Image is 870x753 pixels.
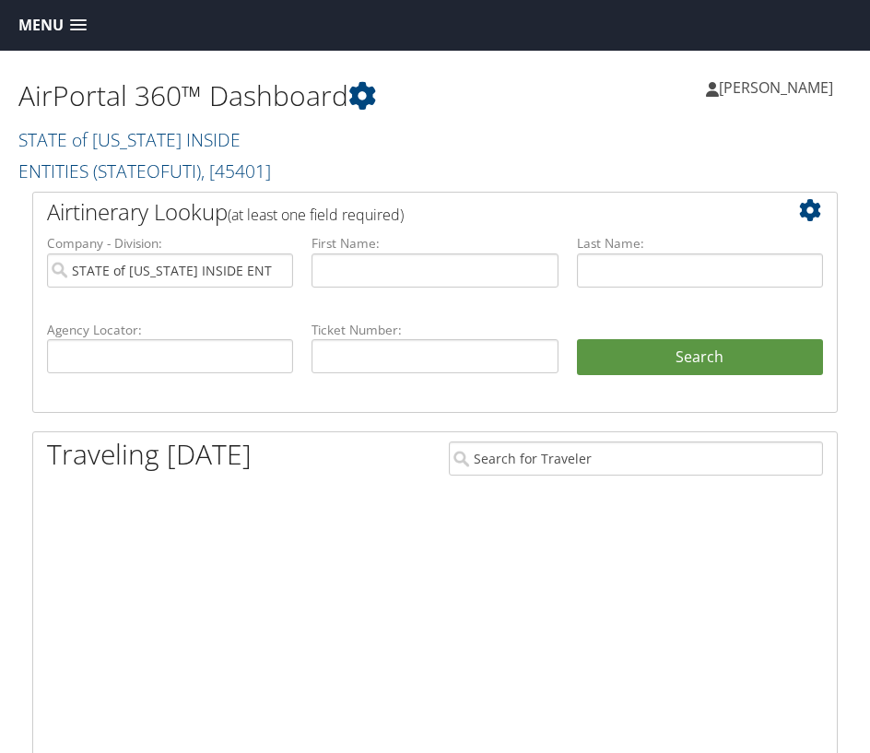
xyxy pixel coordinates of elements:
label: Ticket Number: [312,321,558,339]
label: First Name: [312,234,558,253]
input: Search for Traveler [449,441,823,476]
span: , [ 45401 ] [201,159,271,183]
h1: AirPortal 360™ Dashboard [18,76,435,115]
a: [PERSON_NAME] [706,60,852,115]
a: Menu [9,10,96,41]
label: Last Name: [577,234,823,253]
span: Menu [18,17,64,34]
span: (at least one field required) [228,205,404,225]
span: [PERSON_NAME] [719,77,833,98]
label: Company - Division: [47,234,293,253]
span: ( STATEOFUTI ) [93,159,201,183]
button: Search [577,339,823,376]
a: STATE of [US_STATE] INSIDE ENTITIES [18,127,271,183]
label: Agency Locator: [47,321,293,339]
h2: Airtinerary Lookup [47,196,756,228]
h1: Traveling [DATE] [47,435,252,474]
